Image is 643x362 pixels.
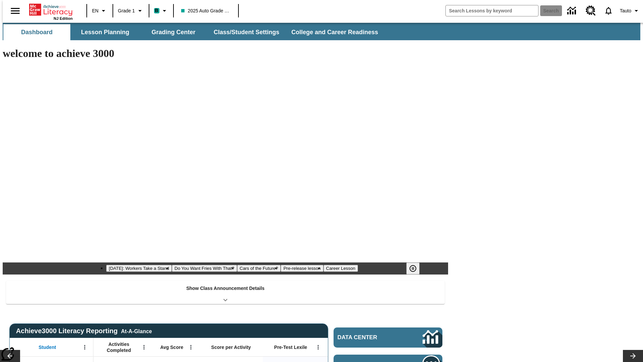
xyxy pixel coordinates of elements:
[186,285,265,292] p: Show Class Announcement Details
[281,265,323,272] button: Slide 4 Pre-release lesson
[617,5,643,17] button: Profile/Settings
[92,7,98,14] span: EN
[3,47,448,60] h1: welcome to achieve 3000
[286,24,383,40] button: College and Career Readiness
[274,344,307,350] span: Pre-Test Lexile
[620,7,631,14] span: Tauto
[6,281,445,304] div: Show Class Announcement Details
[446,5,538,16] input: search field
[29,2,73,20] div: Home
[121,327,152,335] div: At-A-Glance
[140,24,207,40] button: Grading Center
[151,5,171,17] button: Boost Class color is teal. Change class color
[5,1,25,21] button: Open side menu
[72,24,139,40] button: Lesson Planning
[3,24,70,40] button: Dashboard
[208,24,285,40] button: Class/Student Settings
[406,262,420,275] button: Pause
[406,262,426,275] div: Pause
[172,265,237,272] button: Slide 2 Do You Want Fries With That?
[89,5,111,17] button: Language: EN, Select a language
[623,350,643,362] button: Lesson carousel, Next
[160,344,183,350] span: Avg Score
[313,342,323,352] button: Open Menu
[334,327,442,348] a: Data Center
[211,344,251,350] span: Score per Activity
[80,342,90,352] button: Open Menu
[186,342,196,352] button: Open Menu
[324,265,358,272] button: Slide 5 Career Lesson
[118,7,135,14] span: Grade 1
[29,3,73,16] a: Home
[16,327,152,335] span: Achieve3000 Literacy Reporting
[338,334,400,341] span: Data Center
[181,7,231,14] span: 2025 Auto Grade 1 A
[3,24,384,40] div: SubNavbar
[97,341,141,353] span: Activities Completed
[582,2,600,20] a: Resource Center, Will open in new tab
[139,342,149,352] button: Open Menu
[106,265,172,272] button: Slide 1 Labor Day: Workers Take a Stand
[237,265,281,272] button: Slide 3 Cars of the Future?
[115,5,147,17] button: Grade: Grade 1, Select a grade
[54,16,73,20] span: NJ Edition
[3,23,640,40] div: SubNavbar
[600,2,617,19] a: Notifications
[39,344,56,350] span: Student
[563,2,582,20] a: Data Center
[155,6,158,15] span: B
